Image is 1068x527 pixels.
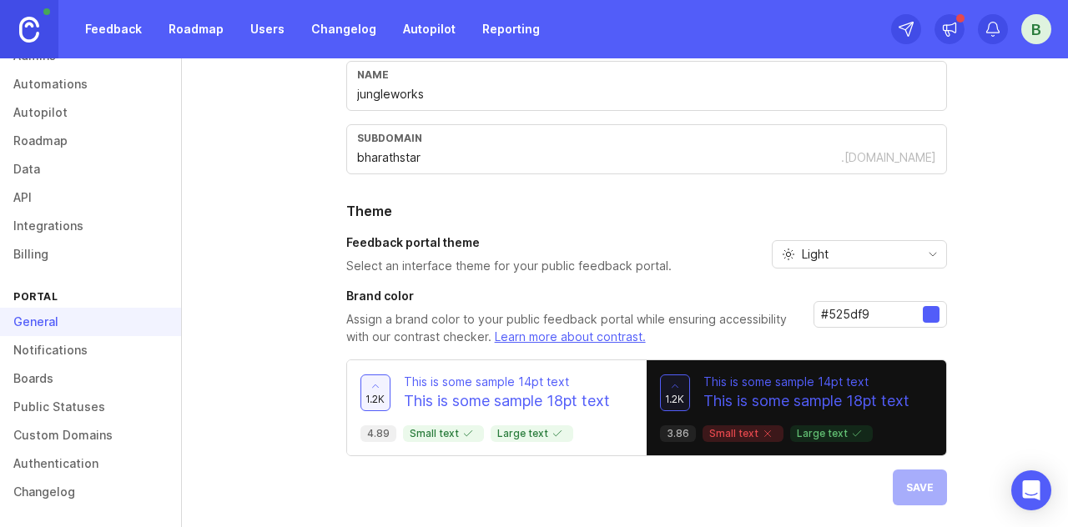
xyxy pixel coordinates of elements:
[357,148,841,167] input: Subdomain
[841,149,936,166] div: .[DOMAIN_NAME]
[472,14,550,44] a: Reporting
[667,427,689,440] p: 3.86
[357,132,936,144] div: subdomain
[772,240,947,269] div: toggle menu
[497,427,567,440] p: Large text
[797,427,866,440] p: Large text
[360,374,390,411] button: 1.2k
[1011,470,1051,510] div: Open Intercom Messenger
[346,201,947,221] h2: Theme
[802,245,829,263] span: Light
[919,248,946,261] svg: toggle icon
[346,288,800,304] h3: Brand color
[665,392,684,406] span: 1.2k
[495,329,646,344] a: Learn more about contrast.
[367,427,390,440] p: 4.89
[346,234,672,251] h3: Feedback portal theme
[404,374,610,390] p: This is some sample 14pt text
[782,248,795,261] svg: prefix icon Sun
[301,14,386,44] a: Changelog
[410,427,477,440] p: Small text
[660,374,690,411] button: 1.2k
[240,14,295,44] a: Users
[346,311,800,346] p: Assign a brand color to your public feedback portal while ensuring accessibility with our contras...
[709,427,777,440] p: Small text
[1021,14,1051,44] button: B
[19,17,39,43] img: Canny Home
[357,68,936,81] div: Name
[703,374,909,390] p: This is some sample 14pt text
[159,14,234,44] a: Roadmap
[393,14,466,44] a: Autopilot
[404,390,610,412] p: This is some sample 18pt text
[75,14,152,44] a: Feedback
[365,392,385,406] span: 1.2k
[346,258,672,274] p: Select an interface theme for your public feedback portal.
[703,390,909,412] p: This is some sample 18pt text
